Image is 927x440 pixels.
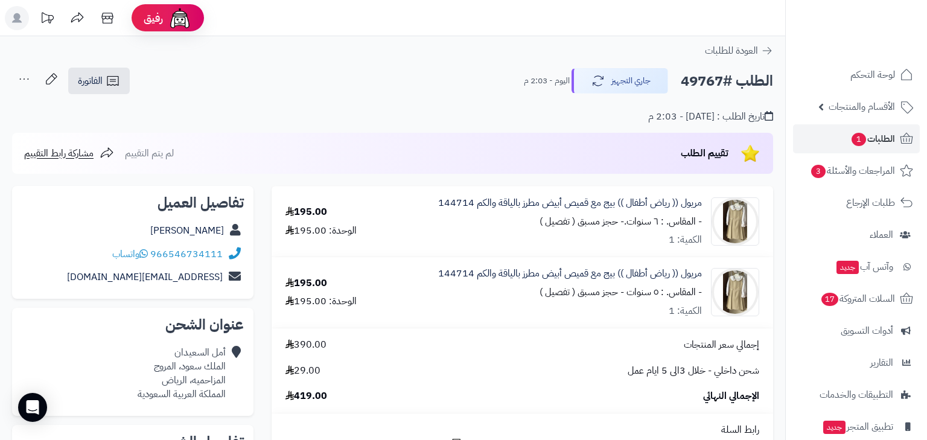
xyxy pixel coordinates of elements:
[628,364,759,378] span: شحن داخلي - خلال 3الى 5 ايام عمل
[285,338,327,352] span: 390.00
[821,292,839,307] span: 17
[681,69,773,94] h2: الطلب #49767
[150,223,224,238] a: [PERSON_NAME]
[285,224,357,238] div: الوحدة: 195.00
[820,290,895,307] span: السلات المتروكة
[285,389,327,403] span: 419.00
[438,196,702,210] a: مريول (( رياض أطفال )) بيج مع قميص أبيض مطرز بالياقة والكم 144714
[793,380,920,409] a: التطبيقات والخدمات
[793,60,920,89] a: لوحة التحكم
[681,146,728,161] span: تقييم الطلب
[811,164,826,179] span: 3
[810,162,895,179] span: المراجعات والأسئلة
[68,68,130,94] a: الفاتورة
[841,322,893,339] span: أدوات التسويق
[835,258,893,275] span: وآتس آب
[285,295,357,308] div: الوحدة: 195.00
[836,261,859,274] span: جديد
[32,6,62,33] a: تحديثات المنصة
[572,68,668,94] button: جاري التجهيز
[822,418,893,435] span: تطبيق المتجر
[540,214,702,229] small: - المقاس. : ٦ سنوات.- حجز مسبق ( تفصيل )
[793,156,920,185] a: المراجعات والأسئلة3
[829,98,895,115] span: الأقسام والمنتجات
[22,196,244,210] h2: تفاصيل العميل
[851,132,867,147] span: 1
[793,316,920,345] a: أدوات التسويق
[67,270,223,284] a: [EMAIL_ADDRESS][DOMAIN_NAME]
[144,11,163,25] span: رفيق
[18,393,47,422] div: Open Intercom Messenger
[870,354,893,371] span: التقارير
[820,386,893,403] span: التطبيقات والخدمات
[705,43,773,58] a: العودة للطلبات
[78,74,103,88] span: الفاتورة
[684,338,759,352] span: إجمالي سعر المنتجات
[705,43,758,58] span: العودة للطلبات
[845,16,916,42] img: logo-2.png
[823,421,846,434] span: جديد
[648,110,773,124] div: تاريخ الطلب : [DATE] - 2:03 م
[285,205,327,219] div: 195.00
[138,346,226,401] div: أمل السعيدان الملك سعود، المروج المزاحميه، الرياض المملكة العربية السعودية
[850,66,895,83] span: لوحة التحكم
[712,197,759,246] img: 1753774187-IMG_1979-90x90.jpeg
[112,247,148,261] a: واتساب
[524,75,570,87] small: اليوم - 2:03 م
[793,220,920,249] a: العملاء
[793,252,920,281] a: وآتس آبجديد
[846,194,895,211] span: طلبات الإرجاع
[793,124,920,153] a: الطلبات1
[22,317,244,332] h2: عنوان الشحن
[438,267,702,281] a: مريول (( رياض أطفال )) بيج مع قميص أبيض مطرز بالياقة والكم 144714
[669,304,702,318] div: الكمية: 1
[24,146,114,161] a: مشاركة رابط التقييم
[276,423,768,437] div: رابط السلة
[712,268,759,316] img: 1753774187-IMG_1979-90x90.jpeg
[24,146,94,161] span: مشاركة رابط التقييم
[540,285,702,299] small: - المقاس. : ٥ سنوات - حجز مسبق ( تفصيل )
[168,6,192,30] img: ai-face.png
[125,146,174,161] span: لم يتم التقييم
[285,276,327,290] div: 195.00
[850,130,895,147] span: الطلبات
[793,348,920,377] a: التقارير
[669,233,702,247] div: الكمية: 1
[285,364,320,378] span: 29.00
[150,247,223,261] a: 966546734111
[870,226,893,243] span: العملاء
[793,188,920,217] a: طلبات الإرجاع
[793,284,920,313] a: السلات المتروكة17
[703,389,759,403] span: الإجمالي النهائي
